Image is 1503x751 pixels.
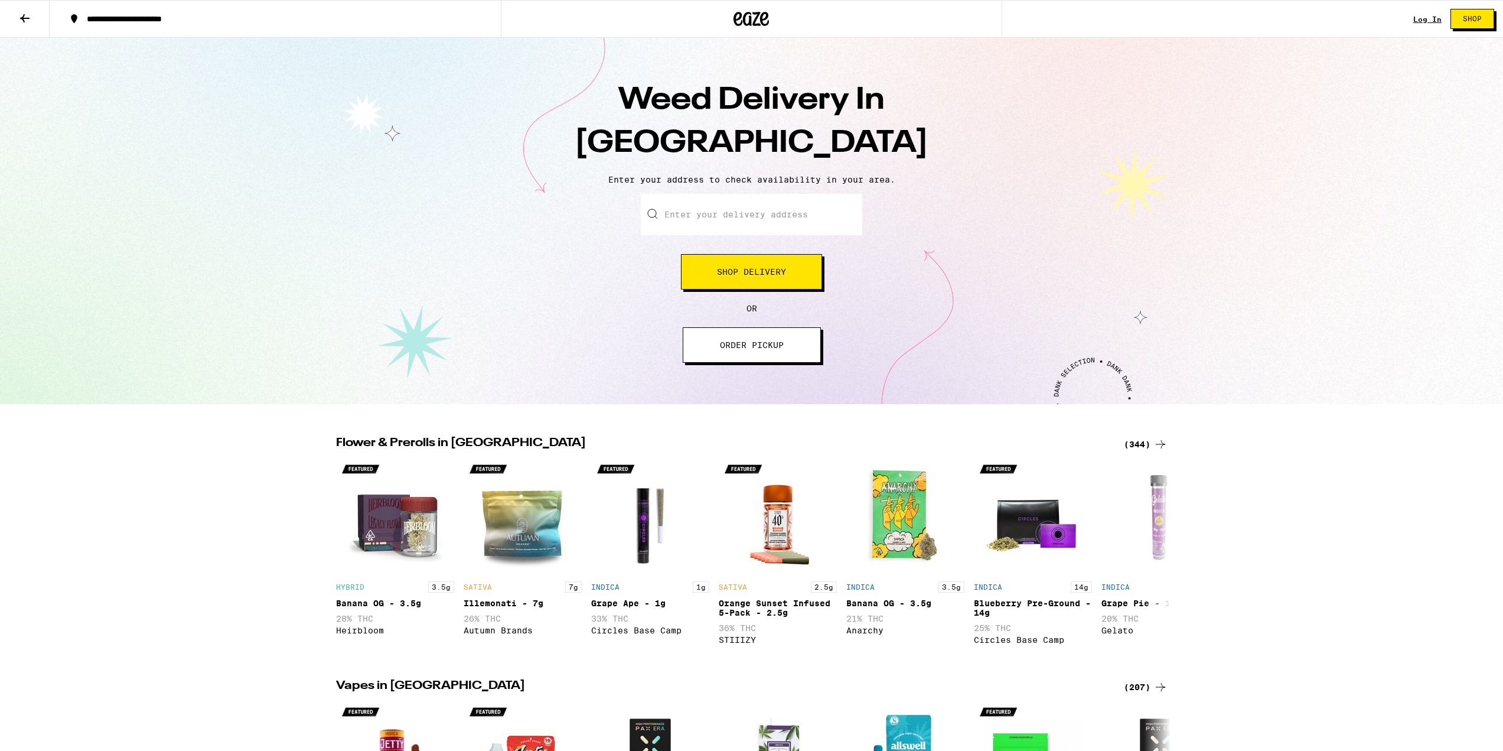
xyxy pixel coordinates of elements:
img: Autumn Brands - Illemonati - 7g [464,457,582,576]
p: 3.5g [938,581,964,593]
p: 20% THC [1101,614,1220,623]
div: Autumn Brands [464,626,582,635]
div: STIIIZY [719,635,837,645]
h2: Vapes in [GEOGRAPHIC_DATA] [336,680,1110,694]
p: INDICA [1101,583,1130,591]
p: 14g [1071,581,1092,593]
a: Shop [1442,9,1503,29]
div: Grape Ape - 1g [591,599,709,608]
div: Open page for Banana OG - 3.5g from Anarchy [846,457,964,651]
button: Shop Delivery [681,254,822,290]
div: Open page for Blueberry Pre-Ground - 14g from Circles Base Camp [974,457,1092,651]
img: Circles Base Camp - Grape Ape - 1g [591,457,709,576]
div: Open page for Grape Pie - 1g from Gelato [1101,457,1220,651]
div: Open page for Banana OG - 3.5g from Heirbloom [336,457,454,651]
h2: Flower & Prerolls in [GEOGRAPHIC_DATA] [336,437,1110,451]
span: Shop [1463,15,1482,22]
p: 1g [693,581,709,593]
p: Enter your address to check availability in your area. [12,175,1491,184]
a: Log In [1413,15,1442,23]
button: ORDER PICKUP [683,327,821,363]
div: Open page for Illemonati - 7g from Autumn Brands [464,457,582,651]
div: Illemonati - 7g [464,599,582,608]
div: Blueberry Pre-Ground - 14g [974,599,1092,617]
p: 21% THC [846,614,964,623]
div: Open page for Grape Ape - 1g from Circles Base Camp [591,457,709,651]
p: 33% THC [591,614,709,623]
div: Grape Pie - 1g [1101,599,1220,608]
div: Circles Base Camp [591,626,709,635]
span: Shop Delivery [717,268,786,276]
div: Circles Base Camp [974,635,1092,645]
p: HYBRID [336,583,364,591]
img: Circles Base Camp - Blueberry Pre-Ground - 14g [974,457,1092,576]
p: 25% THC [974,623,1092,633]
p: INDICA [974,583,1002,591]
p: SATIVA [719,583,747,591]
p: SATIVA [464,583,492,591]
p: 28% THC [336,614,454,623]
div: Banana OG - 3.5g [336,599,454,608]
button: Shop [1450,9,1494,29]
img: Gelato - Grape Pie - 1g [1101,457,1220,576]
span: [GEOGRAPHIC_DATA] [575,128,928,159]
img: Anarchy - Banana OG - 3.5g [846,457,964,576]
div: Orange Sunset Infused 5-Pack - 2.5g [719,599,837,617]
div: Open page for Orange Sunset Infused 5-Pack - 2.5g from STIIIZY [719,457,837,651]
div: Heirbloom [336,626,454,635]
div: Gelato [1101,626,1220,635]
input: Enter your delivery address [641,194,862,235]
p: 3.5g [428,581,454,593]
span: OR [746,304,757,313]
img: Heirbloom - Banana OG - 3.5g [336,457,454,576]
p: 26% THC [464,614,582,623]
p: 2.5g [811,581,837,593]
div: Banana OG - 3.5g [846,599,964,608]
p: INDICA [846,583,875,591]
img: STIIIZY - Orange Sunset Infused 5-Pack - 2.5g [719,457,837,576]
span: ORDER PICKUP [720,341,784,349]
p: 36% THC [719,623,837,633]
h1: Weed Delivery In [545,79,958,165]
a: (207) [1124,680,1168,694]
a: (344) [1124,437,1168,451]
p: 7g [565,581,582,593]
div: Anarchy [846,626,964,635]
p: INDICA [591,583,620,591]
